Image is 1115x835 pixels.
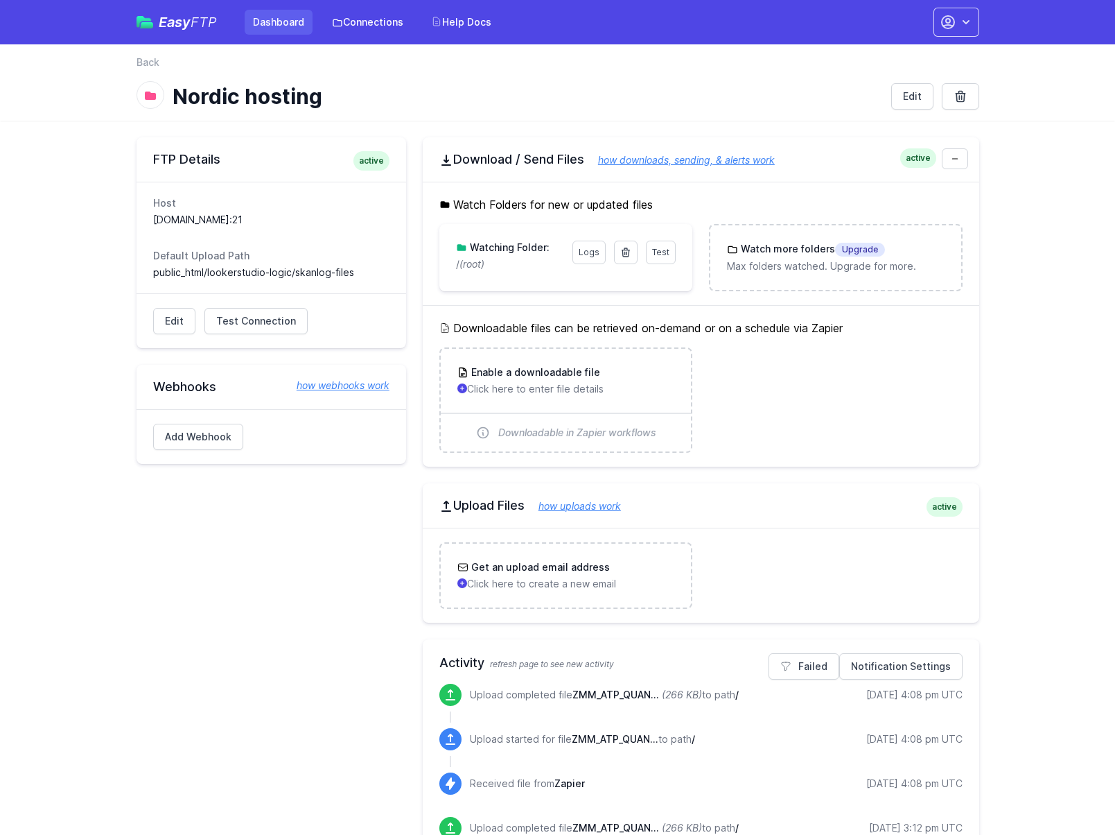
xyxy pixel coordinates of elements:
[137,15,217,29] a: EasyFTP
[153,213,389,227] dd: [DOMAIN_NAME]:21
[470,777,585,791] p: Received file from
[646,241,676,264] a: Test
[191,14,217,31] span: FTP
[457,382,674,396] p: Click here to enter file details
[173,84,880,109] h1: Nordic hosting
[470,821,739,835] p: Upload completed file to path
[153,424,243,450] a: Add Webhook
[153,379,389,395] h2: Webhooks
[572,241,606,264] a: Logs
[652,247,669,257] span: Test
[324,10,412,35] a: Connections
[498,426,656,440] span: Downloadable in Zapier workflows
[137,55,979,78] nav: Breadcrumb
[153,249,389,263] dt: Default Upload Path
[572,733,658,745] span: ZMM_ATP_QUANTITY_SHOW_N976.csv
[459,258,484,270] i: (root)
[467,241,550,255] h3: Watching Folder:
[137,55,159,69] a: Back
[153,151,389,168] h2: FTP Details
[866,688,963,702] div: [DATE] 4:08 pm UTC
[353,151,389,171] span: active
[662,822,702,834] i: (266 KB)
[457,577,674,591] p: Click here to create a new email
[692,733,695,745] span: /
[468,560,610,574] h3: Get an upload email address
[554,777,585,789] span: Zapier
[137,16,153,28] img: easyftp_logo.png
[439,497,963,514] h2: Upload Files
[470,732,695,746] p: Upload started for file to path
[159,15,217,29] span: Easy
[490,659,614,669] span: refresh page to see new activity
[727,259,944,273] p: Max folders watched. Upgrade for more.
[738,242,885,257] h3: Watch more folders
[153,266,389,279] dd: public_html/lookerstudio-logic/skanlog-files
[439,320,963,336] h5: Downloadable files can be retrieved on-demand or on a schedule via Zapier
[769,653,839,680] a: Failed
[439,151,963,168] h2: Download / Send Files
[1046,766,1098,818] iframe: Drift Widget Chat Controller
[735,689,739,700] span: /
[662,689,702,700] i: (266 KB)
[456,257,564,271] p: /
[439,196,963,213] h5: Watch Folders for new or updated files
[468,365,600,379] h3: Enable a downloadable file
[441,544,691,608] a: Get an upload email address Click here to create a new email
[216,314,296,328] span: Test Connection
[927,497,963,517] span: active
[470,688,739,702] p: Upload completed file to path
[441,349,691,451] a: Enable a downloadable file Click here to enter file details Downloadable in Zapier workflows
[866,732,963,746] div: [DATE] 4:08 pm UTC
[866,777,963,791] div: [DATE] 4:08 pm UTC
[525,500,621,512] a: how uploads work
[204,308,308,334] a: Test Connection
[891,83,933,110] a: Edit
[839,653,963,680] a: Notification Settings
[735,822,739,834] span: /
[572,822,659,834] span: ZMM_ATP_QUANTITY_SHOW_N976.csv
[900,148,936,168] span: active
[283,379,389,393] a: how webhooks work
[153,196,389,210] dt: Host
[869,821,963,835] div: [DATE] 3:12 pm UTC
[423,10,500,35] a: Help Docs
[153,308,195,334] a: Edit
[245,10,313,35] a: Dashboard
[439,653,963,673] h2: Activity
[835,243,885,257] span: Upgrade
[710,225,960,290] a: Watch more foldersUpgrade Max folders watched. Upgrade for more.
[572,689,659,700] span: ZMM_ATP_QUANTITY_SHOW_N976.csv
[584,154,775,166] a: how downloads, sending, & alerts work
